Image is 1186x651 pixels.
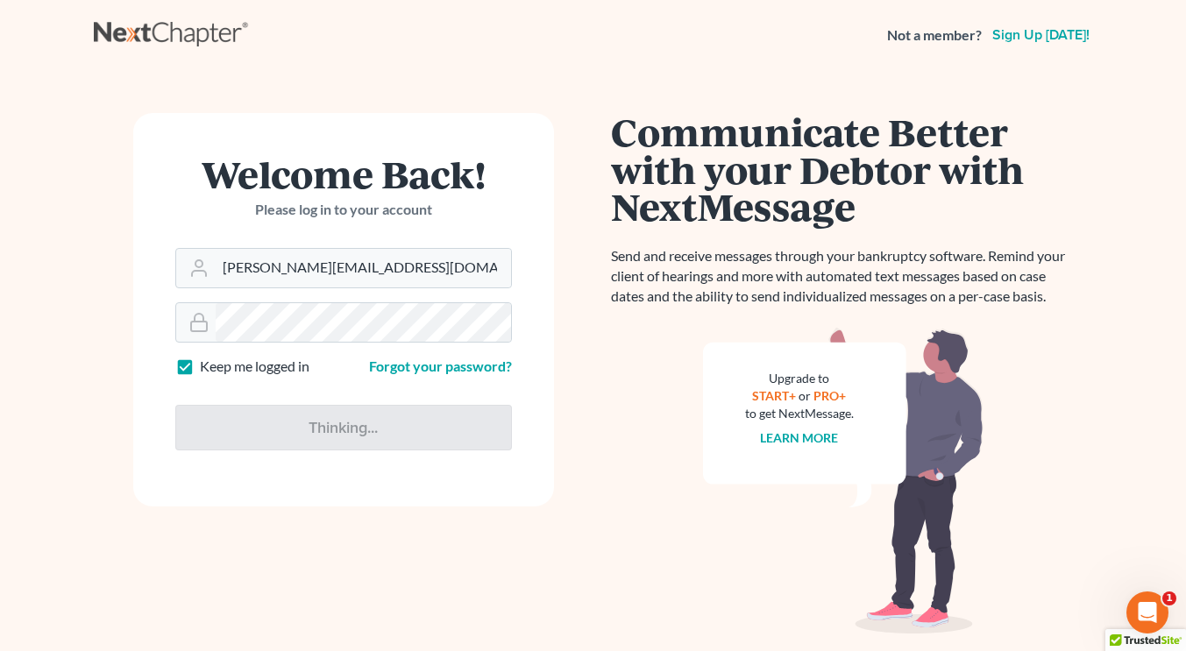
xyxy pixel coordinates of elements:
img: nextmessage_bg-59042aed3d76b12b5cd301f8e5b87938c9018125f34e5fa2b7a6b67550977c72.svg [703,328,984,634]
iframe: Intercom live chat [1126,591,1168,633]
span: or [799,388,811,403]
p: Send and receive messages through your bankruptcy software. Remind your client of hearings and mo... [611,246,1076,307]
input: Email Address [216,249,511,287]
a: START+ [752,388,796,403]
a: Learn more [760,430,838,445]
label: Keep me logged in [200,357,309,377]
h1: Welcome Back! [175,155,512,193]
span: 1 [1162,591,1176,605]
a: Sign up [DATE]! [989,28,1093,42]
strong: Not a member? [887,25,982,46]
div: Upgrade to [745,370,854,387]
a: PRO+ [813,388,846,403]
a: Forgot your password? [369,357,512,374]
div: to get NextMessage. [745,405,854,422]
h1: Communicate Better with your Debtor with NextMessage [611,113,1076,225]
input: Thinking... [175,405,512,450]
p: Please log in to your account [175,200,512,220]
